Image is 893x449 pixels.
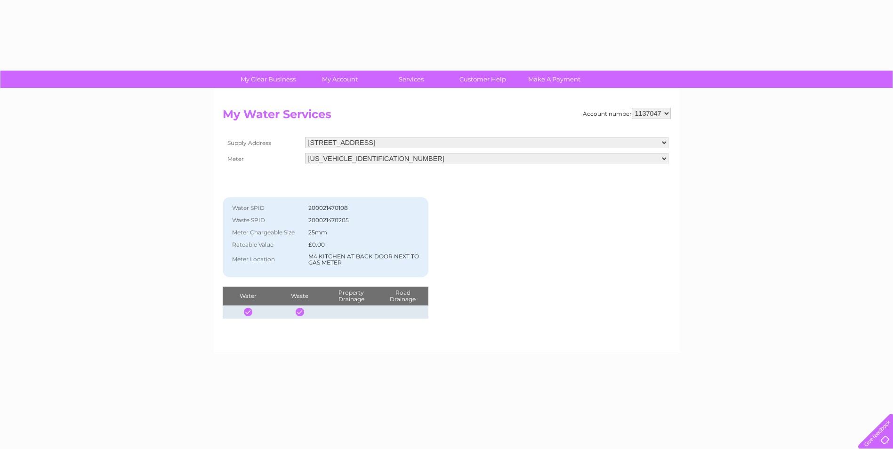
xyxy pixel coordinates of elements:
th: Water SPID [227,202,306,214]
div: Account number [583,108,671,119]
a: My Clear Business [229,71,307,88]
th: Property Drainage [325,287,377,305]
td: 200021470108 [306,202,424,214]
a: Services [372,71,450,88]
th: Water [223,287,274,305]
th: Road Drainage [377,287,429,305]
th: Supply Address [223,135,303,151]
th: Meter [223,151,303,167]
td: M4 KITCHEN AT BACK DOOR NEXT TO GAS METER [306,251,424,269]
a: Customer Help [444,71,522,88]
a: Make A Payment [515,71,593,88]
th: Meter Chargeable Size [227,226,306,239]
th: Rateable Value [227,239,306,251]
h2: My Water Services [223,108,671,126]
td: £0.00 [306,239,424,251]
th: Waste SPID [227,214,306,226]
a: My Account [301,71,378,88]
th: Waste [274,287,325,305]
td: 200021470205 [306,214,424,226]
td: 25mm [306,226,424,239]
th: Meter Location [227,251,306,269]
